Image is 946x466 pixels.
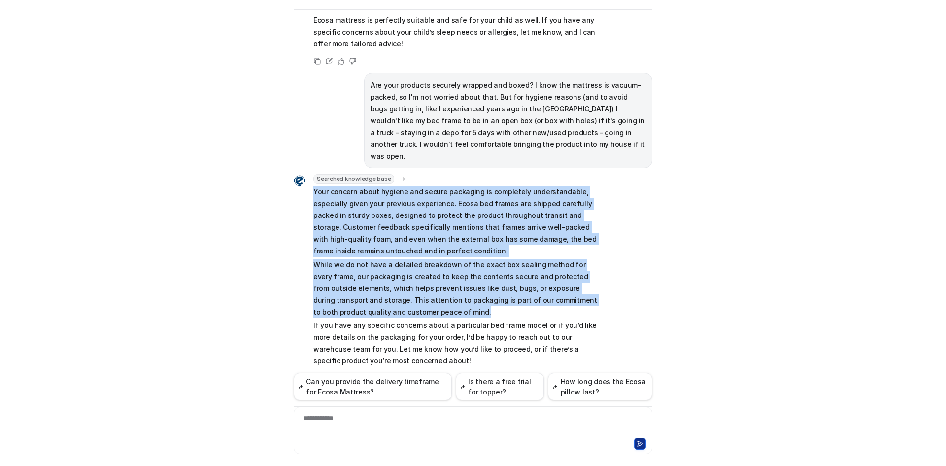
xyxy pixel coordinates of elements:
span: Searched knowledge base [313,174,394,184]
p: Your concern about hygiene and secure packaging is completely understandable, especially given yo... [313,186,602,257]
p: If you have any specific concerns about a particular bed frame model or if you’d like more detail... [313,320,602,367]
img: Widget [294,175,305,187]
button: Is there a free trial for topper? [456,373,544,400]
button: How long does the Ecosa pillow last? [548,373,652,400]
p: Are your products securely wrapped and boxed? I know the mattress is vacuum-packed, so I'm not wo... [371,79,646,162]
button: Can you provide the delivery timeframe for Ecosa Mattress? [294,373,452,400]
p: While we do not have a detailed breakdown of the exact box sealing method for every frame, our pa... [313,259,602,318]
